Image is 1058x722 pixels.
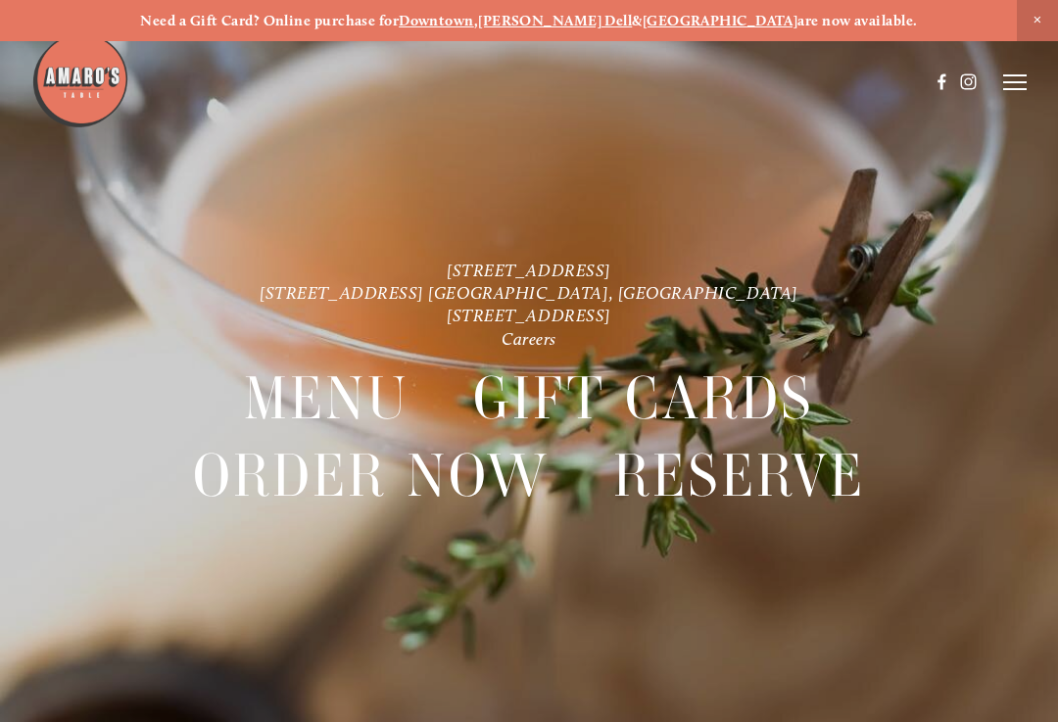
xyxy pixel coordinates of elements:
a: Reserve [613,438,865,513]
a: Downtown [399,12,474,29]
img: Amaro's Table [31,31,129,129]
span: Reserve [613,438,865,514]
a: Gift Cards [473,361,813,436]
span: Menu [244,361,409,437]
a: [STREET_ADDRESS] [GEOGRAPHIC_DATA], [GEOGRAPHIC_DATA] [260,282,798,303]
span: Order Now [193,438,550,514]
strong: & [632,12,642,29]
strong: , [474,12,478,29]
strong: Need a Gift Card? Online purchase for [140,12,399,29]
a: Careers [502,327,556,348]
strong: are now available. [797,12,917,29]
a: Order Now [193,438,550,513]
a: [GEOGRAPHIC_DATA] [643,12,798,29]
a: [STREET_ADDRESS] [447,305,611,325]
span: Gift Cards [473,361,813,437]
a: Menu [244,361,409,436]
a: [STREET_ADDRESS] [447,259,611,279]
a: [PERSON_NAME] Dell [478,12,632,29]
